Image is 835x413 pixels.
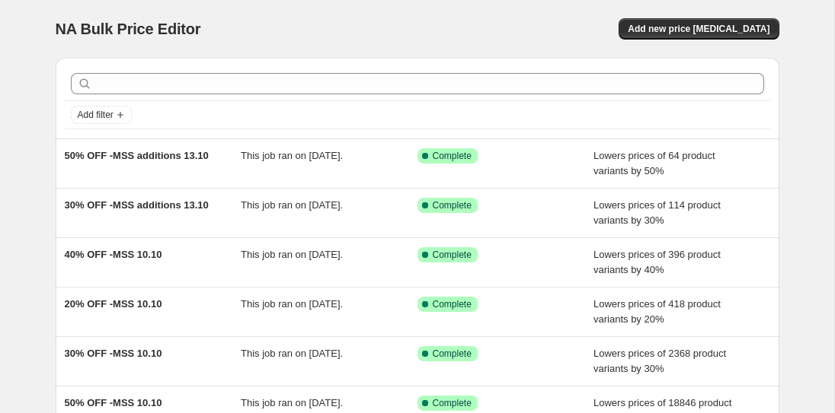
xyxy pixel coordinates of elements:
span: Complete [433,150,472,162]
span: Lowers prices of 396 product variants by 40% [593,249,721,275]
span: Complete [433,199,472,211]
span: 50% OFF -MSS 10.10 [65,397,162,408]
button: Add filter [71,106,132,124]
span: Complete [433,348,472,360]
span: Lowers prices of 114 product variants by 30% [593,199,721,226]
span: Add new price [MEDICAL_DATA] [628,23,769,35]
span: This job ran on [DATE]. [241,150,343,161]
span: Add filter [78,109,114,121]
button: Add new price [MEDICAL_DATA] [619,18,779,40]
span: Complete [433,298,472,310]
span: This job ran on [DATE]. [241,249,343,260]
span: 50% OFF -MSS additions 13.10 [65,150,209,161]
span: 30% OFF -MSS additions 13.10 [65,199,209,211]
span: 20% OFF -MSS 10.10 [65,298,162,310]
span: Lowers prices of 64 product variants by 50% [593,150,715,176]
span: This job ran on [DATE]. [241,298,343,310]
span: Lowers prices of 2368 product variants by 30% [593,348,726,374]
span: This job ran on [DATE]. [241,348,343,359]
span: This job ran on [DATE]. [241,397,343,408]
span: NA Bulk Price Editor [56,21,201,37]
span: This job ran on [DATE]. [241,199,343,211]
span: Lowers prices of 418 product variants by 20% [593,298,721,325]
span: Complete [433,397,472,409]
span: 40% OFF -MSS 10.10 [65,249,162,260]
span: Complete [433,249,472,261]
span: 30% OFF -MSS 10.10 [65,348,162,359]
